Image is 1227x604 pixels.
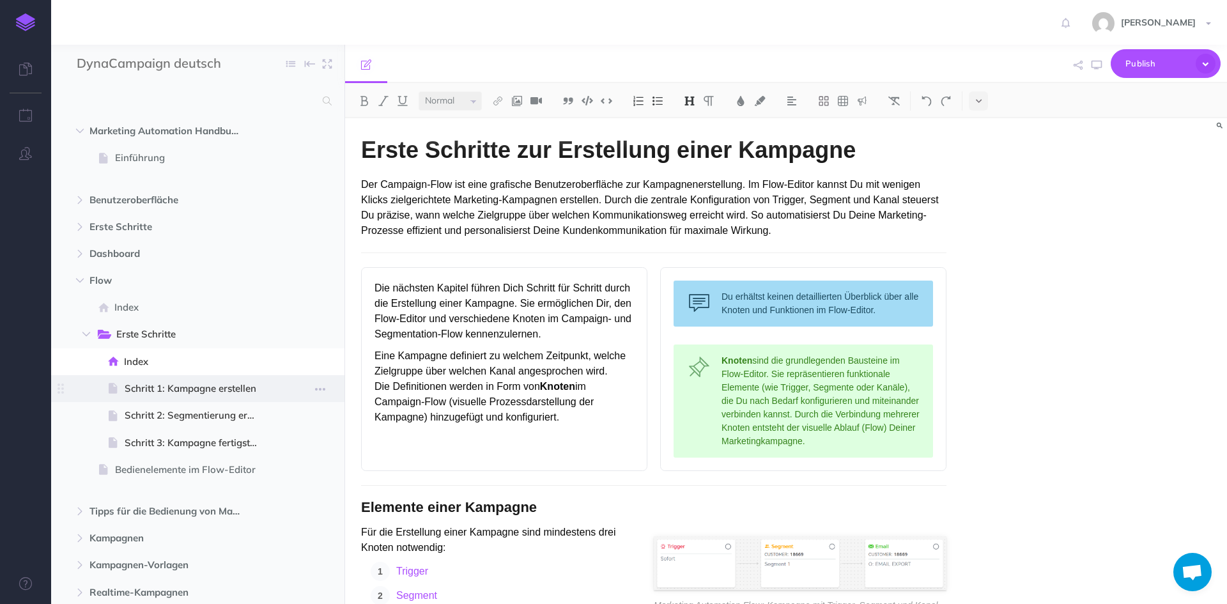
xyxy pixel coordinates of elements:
[125,408,268,423] span: Schritt 2: Segmentierung erstellen
[125,381,268,396] span: Schritt 1: Kampagne erstellen
[115,462,268,477] span: Bedienelemente im Flow-Editor
[125,435,268,451] span: Schritt 3: Kampagne fertigstellen
[921,96,932,106] img: Undo
[89,246,252,261] span: Dashboard
[77,89,315,112] input: Search
[124,354,268,369] span: Index
[397,96,408,106] img: Underline button
[89,585,252,600] span: Realtime-Kampagnen
[396,566,428,577] a: Trigger
[633,96,644,106] img: Ordered list button
[396,590,437,601] a: Segment
[562,96,574,106] img: Blockquote button
[89,219,252,235] span: Erste Schritte
[89,557,252,573] span: Kampagnen-Vorlagen
[361,500,946,515] h2: Elemente einer Kampagne
[114,300,268,315] span: Index
[115,150,268,166] span: Einführung
[856,96,868,106] img: Callout dropdown menu button
[89,123,252,139] span: Marketing Automation Handbuch
[378,96,389,106] img: Italic button
[735,96,746,106] img: Text color button
[1115,17,1202,28] span: [PERSON_NAME]
[786,96,798,106] img: Alignment dropdown menu button
[1173,553,1212,591] div: Chat öffnen
[89,530,252,546] span: Kampagnen
[684,96,695,106] img: Headings dropdown button
[361,525,946,555] p: Für die Erstellung einer Kampagne sind mindestens drei Knoten notwendig:
[703,96,714,106] img: Paragraph button
[754,96,766,106] img: Text background color button
[1125,54,1189,74] span: Publish
[89,192,252,208] span: Benutzeroberfläche
[374,348,634,425] p: Eine Kampagne definiert zu welchem Zeitpunkt, welche Zielgruppe über welchen Kanal angesprochen w...
[116,327,249,343] span: Erste Schritte
[89,273,252,288] span: Flow
[652,96,663,106] img: Unordered list button
[722,355,752,366] strong: Knoten
[374,281,634,342] p: Die nächsten Kapitel führen Dich Schritt für Schritt durch die Erstellung einer Kampagne. Sie erm...
[837,96,849,106] img: Create table button
[1092,12,1115,35] img: e0b8158309a7a9c2ba5a20a85ae97691.jpg
[601,96,612,105] img: Inline code button
[89,504,252,519] span: Tipps für die Bedienung von Marketing Automation
[654,536,946,590] img: Marketing Automation Flow: Kampagne mit Trigger, Segment und Kanal
[77,54,227,74] input: Documentation Name
[359,96,370,106] img: Bold button
[940,96,952,106] img: Redo
[540,381,575,392] strong: Knoten
[888,96,900,106] img: Clear styles button
[674,281,933,327] div: Du erhältst keinen detaillierten Überblick über alle Knoten und Funktionen im Flow-Editor.
[361,177,946,238] p: Der Campaign-Flow ist eine grafische Benutzeroberfläche zur Kampagnenerstellung. Im Flow-Editor k...
[1111,49,1221,78] button: Publish
[530,96,542,106] img: Add video button
[582,96,593,105] img: Code block button
[492,96,504,106] img: Link button
[674,345,933,458] div: sind die grundlegenden Bausteine im Flow-Editor. Sie repräsentieren funktionale Elemente (wie Tri...
[361,137,946,163] h1: Erste Schritte zur Erstellung einer Kampagne
[16,13,35,31] img: logo-mark.svg
[511,96,523,106] img: Add image button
